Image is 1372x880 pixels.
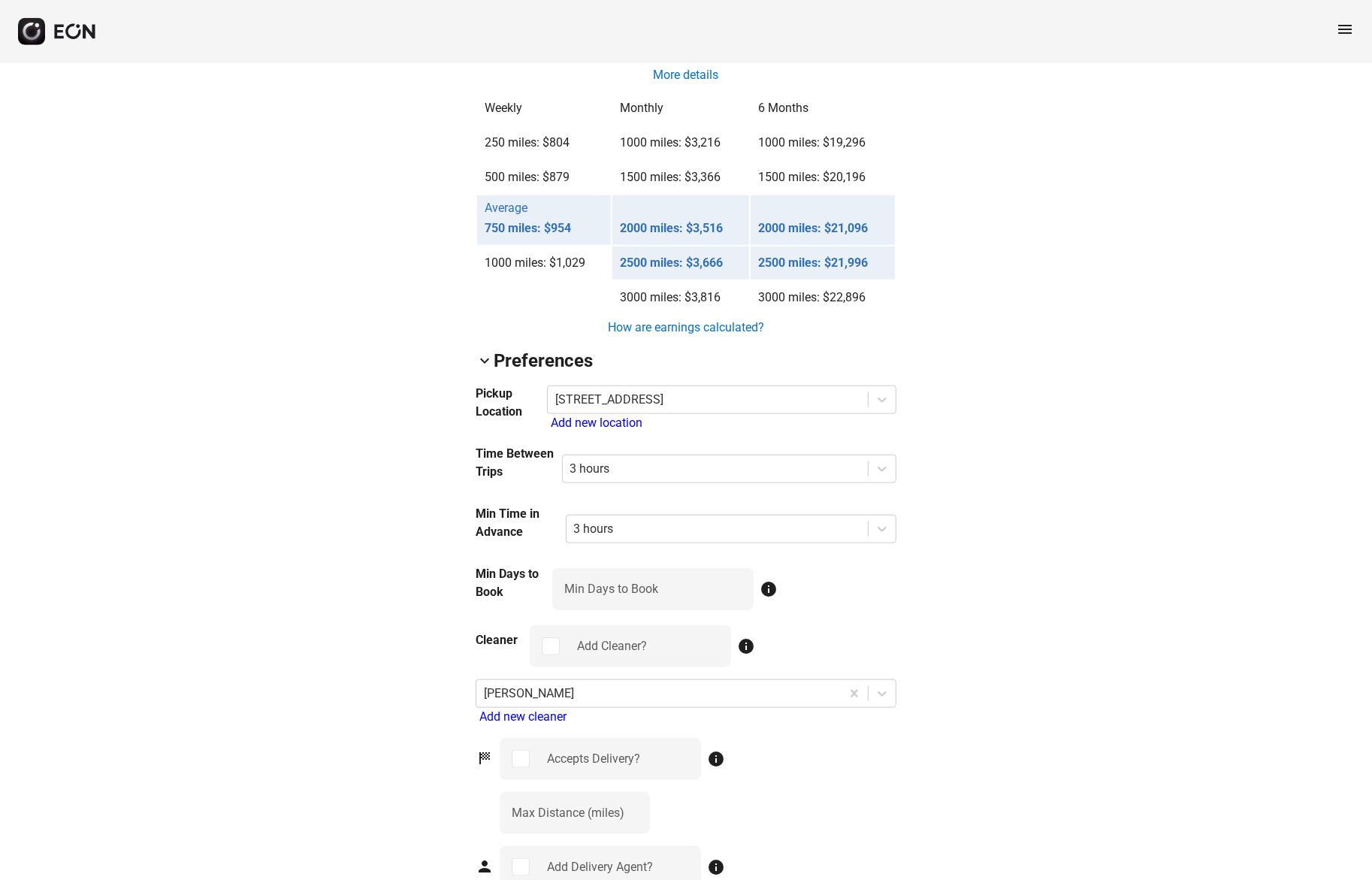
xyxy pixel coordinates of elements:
h2: Preferences [494,349,593,373]
label: Min Days to Book [564,580,658,598]
td: 1500 miles: $3,366 [612,161,749,194]
span: keyboard_arrow_down [476,352,494,370]
span: menu [1336,20,1354,38]
th: Monthly [612,92,749,125]
h3: Min Days to Book [476,565,552,601]
th: 6 Months [751,92,895,125]
div: Add Cleaner? [577,637,647,655]
td: 3000 miles: $3,816 [612,281,749,314]
span: person [476,857,494,875]
span: info [760,580,778,598]
span: sports_score [476,749,494,767]
td: 3000 miles: $22,896 [751,281,895,314]
h3: Min Time in Advance [476,505,566,541]
td: 1000 miles: $1,029 [477,246,611,280]
td: 2500 miles: $3,666 [612,246,749,280]
span: info [737,637,755,655]
div: Add new cleaner [479,708,896,726]
p: 2000 miles: $3,516 [620,219,742,237]
p: 750 miles: $954 [485,219,603,237]
p: Average [485,199,527,217]
h3: Pickup Location [476,385,547,421]
th: Weekly [477,92,611,125]
div: Add Delivery Agent? [547,858,653,876]
a: More details [652,66,721,84]
h3: Cleaner [476,631,518,649]
td: 1500 miles: $20,196 [751,161,895,194]
div: Add new location [551,414,896,432]
p: 2000 miles: $21,096 [758,219,887,237]
h3: Time Between Trips [476,445,562,481]
td: 1000 miles: $19,296 [751,126,895,159]
a: How are earnings calculated? [606,319,766,337]
td: 500 miles: $879 [477,161,611,194]
td: 1000 miles: $3,216 [612,126,749,159]
td: 2500 miles: $21,996 [751,246,895,280]
span: info [707,750,725,768]
span: info [707,858,725,876]
label: Max Distance (miles) [512,804,624,822]
td: 250 miles: $804 [477,126,611,159]
div: Accepts Delivery? [547,750,640,768]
